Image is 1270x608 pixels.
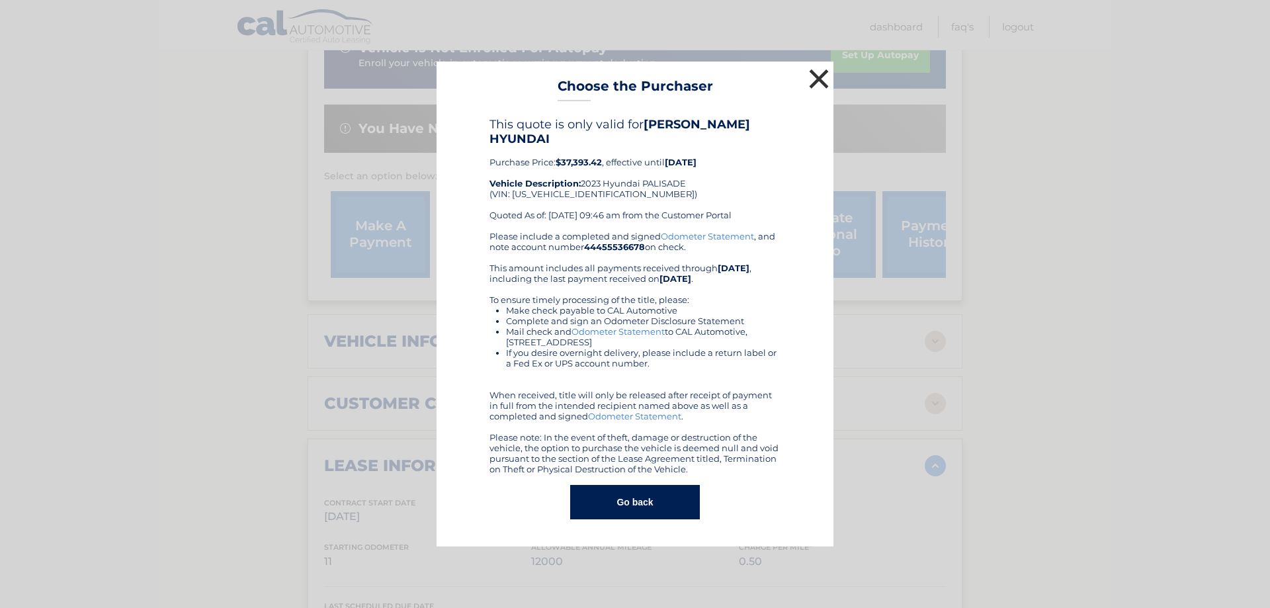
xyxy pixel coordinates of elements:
[489,117,750,146] b: [PERSON_NAME] HYUNDAI
[558,78,713,101] h3: Choose the Purchaser
[661,231,754,241] a: Odometer Statement
[718,263,749,273] b: [DATE]
[489,117,781,146] h4: This quote is only valid for
[571,326,665,337] a: Odometer Statement
[665,157,697,167] b: [DATE]
[489,178,581,189] strong: Vehicle Description:
[489,231,781,474] div: Please include a completed and signed , and note account number on check. This amount includes al...
[659,273,691,284] b: [DATE]
[506,347,781,369] li: If you desire overnight delivery, please include a return label or a Fed Ex or UPS account number.
[570,485,699,519] button: Go back
[506,326,781,347] li: Mail check and to CAL Automotive, [STREET_ADDRESS]
[489,117,781,231] div: Purchase Price: , effective until 2023 Hyundai PALISADE (VIN: [US_VEHICLE_IDENTIFICATION_NUMBER])...
[806,65,832,92] button: ×
[556,157,602,167] b: $37,393.42
[588,411,681,421] a: Odometer Statement
[506,316,781,326] li: Complete and sign an Odometer Disclosure Statement
[584,241,645,252] b: 44455536678
[506,305,781,316] li: Make check payable to CAL Automotive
